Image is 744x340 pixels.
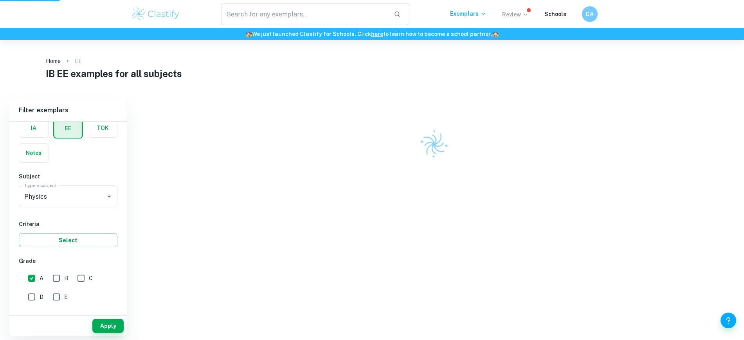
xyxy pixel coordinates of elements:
input: Search for any exemplars... [221,3,388,25]
h6: DA [585,10,594,18]
button: Select [19,233,117,247]
button: Open [104,191,115,202]
img: Clastify logo [131,6,181,22]
a: Schools [544,11,566,17]
span: 🏫 [245,31,252,37]
span: B [64,274,68,282]
a: here [371,31,383,37]
p: Exemplars [450,9,486,18]
button: Notes [19,144,48,162]
span: C [89,274,93,282]
a: Home [46,56,61,67]
span: 🏫 [492,31,499,37]
p: Review [502,10,529,19]
span: E [64,293,68,301]
span: A [40,274,43,282]
h6: Criteria [19,220,117,228]
button: IA [19,119,48,137]
button: EE [54,119,82,138]
span: D [40,293,43,301]
h1: IB EE examples for all subjects [46,67,699,81]
img: Clastify logo [414,125,453,164]
button: DA [582,6,598,22]
label: Type a subject [24,182,57,189]
h6: Subject [19,172,117,181]
h6: Filter exemplars [9,99,127,121]
button: Help and Feedback [721,313,736,328]
h6: Grade [19,257,117,265]
button: TOK [88,119,117,137]
button: Apply [92,319,124,333]
p: EE [75,57,82,65]
h6: We just launched Clastify for Schools. Click to learn how to become a school partner. [2,30,742,38]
